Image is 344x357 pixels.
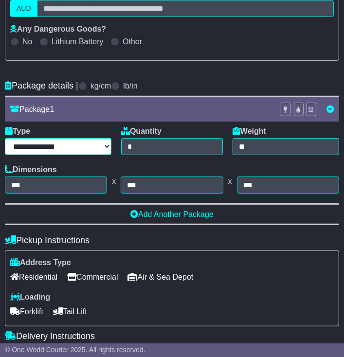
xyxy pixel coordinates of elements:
h4: Package details | [5,81,78,91]
span: Tail Lift [53,304,87,319]
span: Air & Sea Depot [128,269,194,285]
label: kg/cm [91,81,111,90]
span: 1 [50,105,54,113]
label: Any Dangerous Goods? [10,24,106,34]
span: Residential [10,269,57,285]
label: Other [123,37,142,46]
label: Loading [10,292,50,302]
label: Weight [233,126,266,136]
h4: Delivery Instructions [5,331,339,341]
span: Commercial [67,269,118,285]
a: Add Another Package [130,210,214,218]
label: Lithium Battery [52,37,104,46]
label: Address Type [10,258,71,267]
label: No [22,37,32,46]
span: © One World Courier 2025. All rights reserved. [5,346,145,354]
label: Dimensions [5,165,57,174]
label: Quantity [121,126,162,136]
h4: Pickup Instructions [5,235,339,246]
label: Type [5,126,30,136]
div: Package [5,105,275,114]
label: lb/in [123,81,137,90]
span: x [223,177,237,186]
a: Remove this item [326,105,334,113]
span: x [107,177,121,186]
span: Forklift [10,304,43,319]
